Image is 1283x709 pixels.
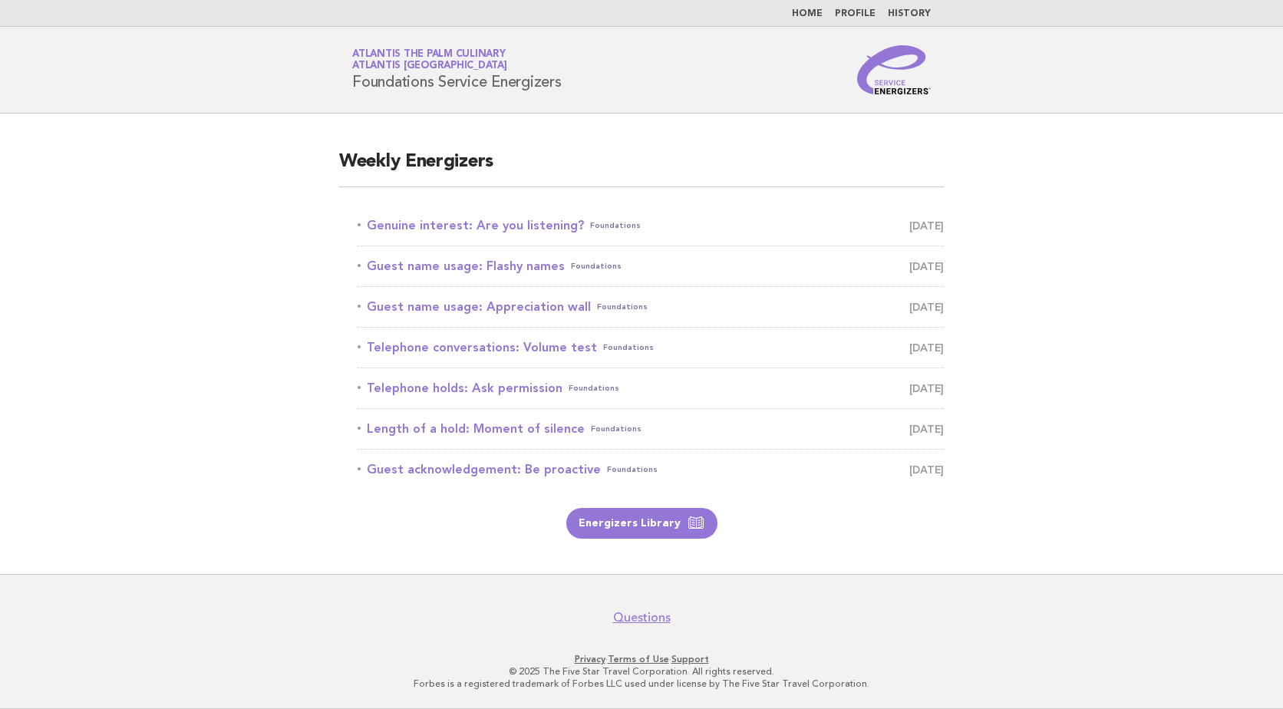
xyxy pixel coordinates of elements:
[909,459,944,480] span: [DATE]
[671,654,709,664] a: Support
[172,653,1111,665] p: · ·
[909,256,944,277] span: [DATE]
[909,378,944,399] span: [DATE]
[339,150,944,187] h2: Weekly Energizers
[590,215,641,236] span: Foundations
[909,418,944,440] span: [DATE]
[888,9,931,18] a: History
[603,337,654,358] span: Foundations
[358,215,944,236] a: Genuine interest: Are you listening?Foundations [DATE]
[352,49,507,71] a: Atlantis The Palm CulinaryAtlantis [GEOGRAPHIC_DATA]
[835,9,876,18] a: Profile
[569,378,619,399] span: Foundations
[358,378,944,399] a: Telephone holds: Ask permissionFoundations [DATE]
[607,459,658,480] span: Foundations
[909,337,944,358] span: [DATE]
[909,296,944,318] span: [DATE]
[352,50,562,90] h1: Foundations Service Energizers
[608,654,669,664] a: Terms of Use
[909,215,944,236] span: [DATE]
[358,459,944,480] a: Guest acknowledgement: Be proactiveFoundations [DATE]
[575,654,605,664] a: Privacy
[358,337,944,358] a: Telephone conversations: Volume testFoundations [DATE]
[591,418,641,440] span: Foundations
[597,296,648,318] span: Foundations
[358,418,944,440] a: Length of a hold: Moment of silenceFoundations [DATE]
[172,678,1111,690] p: Forbes is a registered trademark of Forbes LLC used under license by The Five Star Travel Corpora...
[352,61,507,71] span: Atlantis [GEOGRAPHIC_DATA]
[857,45,931,94] img: Service Energizers
[613,610,671,625] a: Questions
[358,296,944,318] a: Guest name usage: Appreciation wallFoundations [DATE]
[172,665,1111,678] p: © 2025 The Five Star Travel Corporation. All rights reserved.
[571,256,622,277] span: Foundations
[566,508,717,539] a: Energizers Library
[358,256,944,277] a: Guest name usage: Flashy namesFoundations [DATE]
[792,9,823,18] a: Home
